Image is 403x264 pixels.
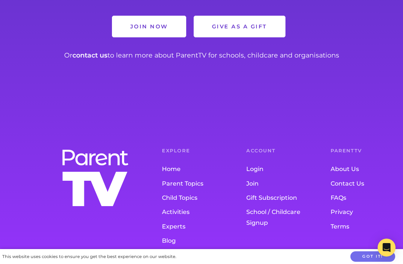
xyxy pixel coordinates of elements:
[331,162,385,177] a: About Us
[18,49,385,61] p: Or to learn more about ParentTV for schools, childcare and organisations
[162,149,216,153] h6: Explore
[162,191,216,205] a: Child Topics
[246,162,301,177] a: Login
[162,220,216,234] a: Experts
[246,205,301,230] a: School / Childcare Signup
[60,148,131,208] img: parenttv-logo-stacked-white.f9d0032.svg
[162,205,216,220] a: Activities
[378,239,396,257] div: Open Intercom Messenger
[112,16,186,37] a: Join Now
[331,177,385,191] a: Contact Us
[2,253,176,261] div: This website uses cookies to ensure you get the best experience on our website.
[331,191,385,205] a: FAQs
[162,177,216,191] a: Parent Topics
[162,162,216,177] a: Home
[246,177,301,191] a: Join
[72,51,107,59] a: contact us
[350,251,395,262] button: Got it!
[162,234,216,248] a: Blog
[246,149,301,153] h6: Account
[331,149,385,153] h6: ParentTV
[331,205,385,220] a: Privacy
[162,248,216,263] a: Ask an Expert
[246,191,301,205] a: Gift Subscription
[331,220,385,234] a: Terms
[194,16,285,37] a: Give as a Gift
